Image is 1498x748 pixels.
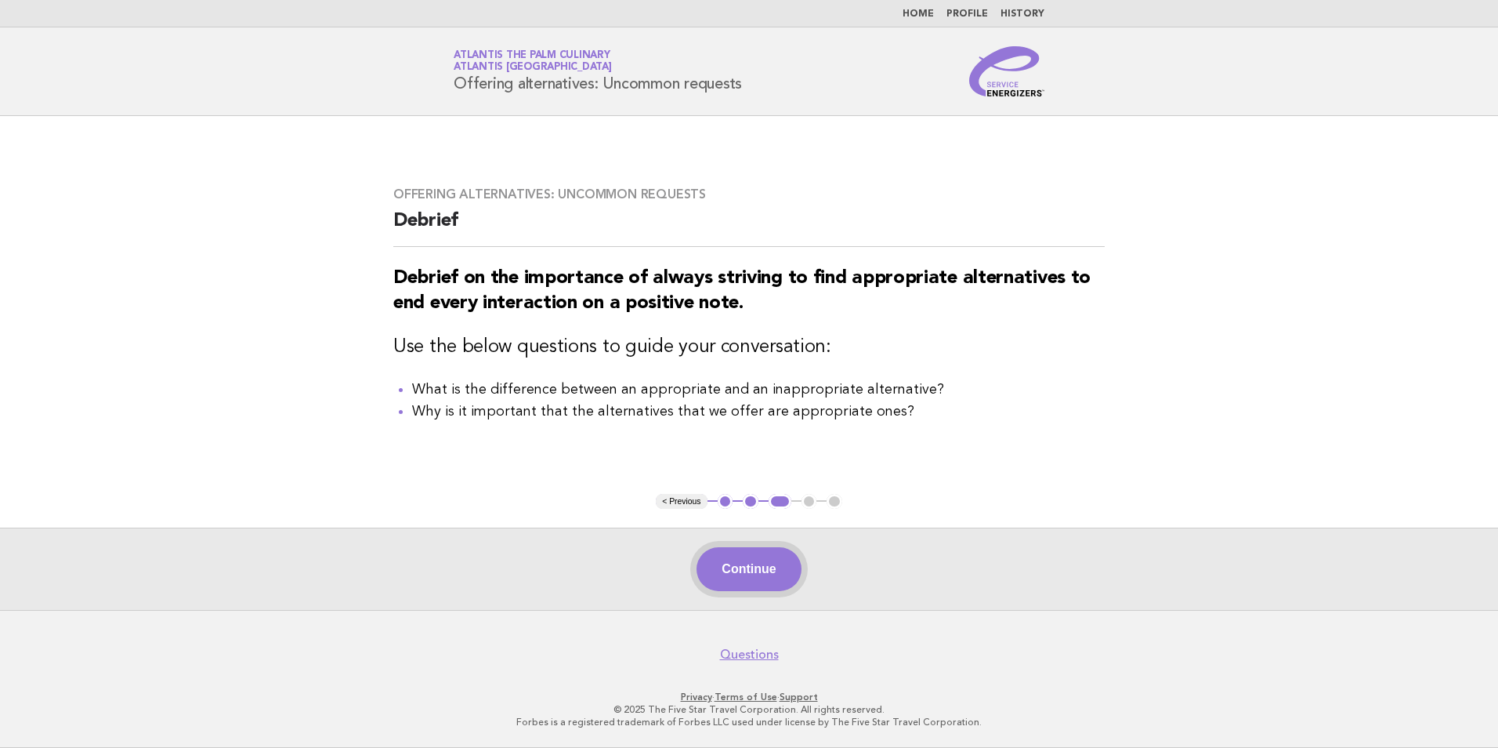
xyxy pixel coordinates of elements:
[903,9,934,19] a: Home
[270,716,1228,728] p: Forbes is a registered trademark of Forbes LLC used under license by The Five Star Travel Corpora...
[720,647,779,663] a: Questions
[780,692,818,703] a: Support
[1000,9,1044,19] a: History
[270,703,1228,716] p: © 2025 The Five Star Travel Corporation. All rights reserved.
[393,187,1105,202] h3: Offering alternatives: Uncommon requests
[946,9,988,19] a: Profile
[454,51,742,92] h1: Offering alternatives: Uncommon requests
[393,335,1105,360] h3: Use the below questions to guide your conversation:
[270,691,1228,703] p: · ·
[715,692,777,703] a: Terms of Use
[697,547,801,591] button: Continue
[969,46,1044,96] img: Service Energizers
[718,494,733,510] button: 1
[743,494,758,510] button: 2
[393,209,1105,247] h2: Debrief
[769,494,791,510] button: 3
[412,379,1105,401] li: What is the difference between an appropriate and an inappropriate alternative?
[412,401,1105,423] li: Why is it important that the alternatives that we offer are appropriate ones?
[393,269,1091,313] strong: Debrief on the importance of always striving to find appropriate alternatives to end every intera...
[681,692,712,703] a: Privacy
[454,50,612,72] a: Atlantis The Palm CulinaryAtlantis [GEOGRAPHIC_DATA]
[454,63,612,73] span: Atlantis [GEOGRAPHIC_DATA]
[656,494,707,510] button: < Previous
